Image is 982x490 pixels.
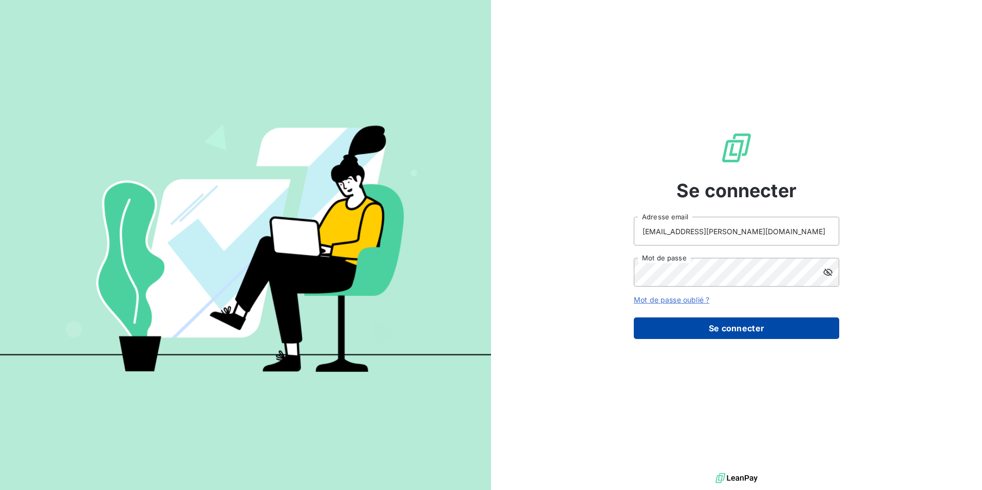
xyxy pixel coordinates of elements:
[634,295,709,304] a: Mot de passe oublié ?
[720,131,753,164] img: Logo LeanPay
[634,317,839,339] button: Se connecter
[715,470,758,486] img: logo
[634,217,839,246] input: placeholder
[676,177,797,204] span: Se connecter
